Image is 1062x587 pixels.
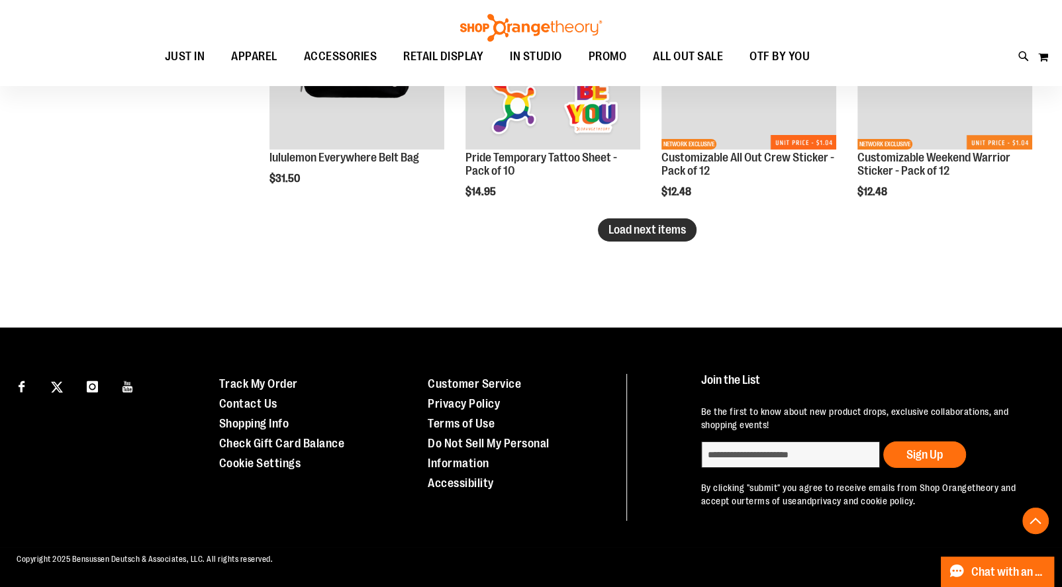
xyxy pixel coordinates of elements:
a: Check Gift Card Balance [218,437,344,450]
a: Track My Order [218,377,297,390]
a: Customizable Weekend Warrior Sticker - Pack of 12 [857,151,1010,177]
a: Privacy Policy [428,397,500,410]
a: Customizable All Out Crew Sticker - Pack of 12 [661,151,834,177]
p: By clicking "submit" you agree to receive emails from Shop Orangetheory and accept our and [701,481,1036,508]
input: enter email [701,441,880,468]
button: Back To Top [1022,508,1049,534]
a: Contact Us [218,397,277,410]
a: Shopping Info [218,417,289,430]
a: privacy and cookie policy. [812,496,915,506]
span: Chat with an Expert [971,566,1046,578]
span: NETWORK EXCLUSIVE [857,139,912,150]
a: Pride Temporary Tattoo Sheet - Pack of 10 [465,151,617,177]
span: OTF BY YOU [749,42,810,71]
a: Cookie Settings [218,457,301,470]
span: $12.48 [857,186,889,198]
a: Visit our Facebook page [10,374,33,397]
button: Chat with an Expert [941,557,1055,587]
a: terms of use [746,496,797,506]
a: Do Not Sell My Personal Information [428,437,550,470]
a: Customer Service [428,377,521,390]
a: Visit our Youtube page [117,374,140,397]
span: NETWORK EXCLUSIVE [661,139,716,150]
span: IN STUDIO [510,42,562,71]
span: JUST IN [165,42,205,71]
span: $12.48 [661,186,693,198]
span: $31.50 [269,173,302,185]
a: Terms of Use [428,417,495,430]
a: lululemon Everywhere Belt Bag [269,151,419,164]
span: ALL OUT SALE [653,42,723,71]
a: Visit our X page [46,374,69,397]
span: PROMO [589,42,627,71]
span: $14.95 [465,186,498,198]
button: Load next items [598,218,697,242]
button: Sign Up [883,441,966,468]
span: ACCESSORIES [304,42,377,71]
a: Accessibility [428,476,494,490]
img: Shop Orangetheory [458,14,604,42]
img: Twitter [51,381,63,393]
p: Be the first to know about new product drops, exclusive collaborations, and shopping events! [701,405,1036,431]
span: Sign Up [906,448,943,461]
span: Copyright 2025 Bensussen Deutsch & Associates, LLC. All rights reserved. [17,555,273,564]
span: Load next items [608,223,686,236]
span: RETAIL DISPLAY [403,42,483,71]
h4: Join the List [701,374,1036,398]
a: Visit our Instagram page [81,374,104,397]
span: APPAREL [231,42,277,71]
